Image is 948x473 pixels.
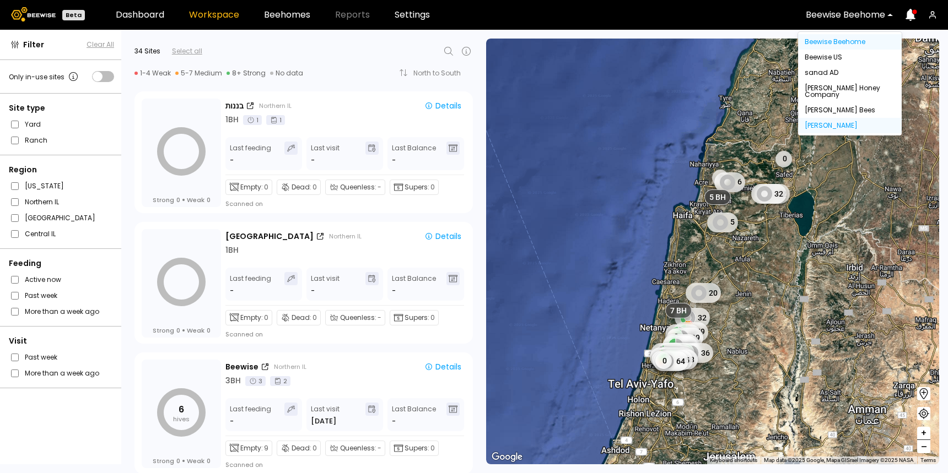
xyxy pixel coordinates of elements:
[489,450,525,464] img: Google
[650,347,685,367] div: 38
[653,350,693,370] div: 115
[311,155,315,166] div: -
[230,416,235,427] div: -
[176,457,180,465] span: 0
[660,347,696,367] div: 32
[678,343,713,363] div: 36
[675,308,710,328] div: 32
[655,352,672,369] div: 0
[207,327,211,334] span: 0
[230,403,271,427] div: Last feeding
[335,10,370,19] span: Reports
[243,115,262,125] div: 1
[325,180,385,195] div: Queenless:
[25,134,47,146] label: Ranch
[25,196,59,208] label: Northern IL
[230,142,271,166] div: Last feeding
[25,212,95,224] label: [GEOGRAPHIC_DATA]
[225,460,263,469] div: Scanned on
[663,334,698,354] div: 45
[805,39,895,45] div: Beewise Beehome
[430,443,435,453] span: 0
[225,199,263,208] div: Scanned on
[25,290,57,301] label: Past week
[420,230,466,242] button: Details
[751,184,787,204] div: 32
[270,376,290,386] div: 2
[134,69,171,78] div: 1-4 Weak
[805,85,895,98] div: [PERSON_NAME] Honey Company
[225,375,241,387] div: 3 BH
[920,457,936,463] a: Terms (opens in new tab)
[378,313,381,323] span: -
[259,101,292,110] div: Northern IL
[134,46,160,56] div: 34 Sites
[668,328,703,347] div: 39
[207,196,211,204] span: 0
[176,327,180,334] span: 0
[714,172,745,192] div: 6
[9,102,114,114] div: Site type
[392,155,396,166] span: -
[920,426,927,440] span: +
[664,334,699,354] div: 44
[413,70,468,77] div: North to South
[686,283,721,303] div: 20
[775,150,792,167] div: 0
[25,228,56,240] label: Central IL
[420,100,466,112] button: Details
[227,69,266,78] div: 8+ Strong
[489,450,525,464] a: Open this area in Google Maps (opens a new window)
[392,403,436,427] div: Last Balance
[392,416,396,427] span: -
[662,350,698,369] div: 43
[87,40,114,50] button: Clear All
[277,310,321,325] div: Dead:
[153,327,211,334] div: Strong Weak
[225,244,239,256] div: 1 BH
[25,351,57,363] label: Past week
[25,367,99,379] label: More than a week ago
[805,122,895,129] div: [PERSON_NAME]
[805,54,895,61] div: Beewise US
[311,285,315,296] div: -
[266,115,285,125] div: 1
[189,10,239,19] a: Workspace
[390,441,439,456] div: Supers:
[325,441,385,456] div: Queenless:
[424,231,461,241] div: Details
[264,10,310,19] a: Beehomes
[9,335,114,347] div: Visit
[179,403,184,416] tspan: 6
[230,272,271,296] div: Last feeding
[392,142,436,166] div: Last Balance
[225,180,272,195] div: Empty:
[225,114,239,126] div: 1 BH
[225,330,263,339] div: Scanned on
[430,313,435,323] span: 0
[658,346,693,366] div: 36
[712,169,729,186] div: 0
[225,361,258,373] div: Beewise
[264,313,268,323] span: 0
[430,182,435,192] span: 0
[270,69,303,78] div: No data
[921,440,927,454] span: –
[917,427,930,440] button: +
[329,232,362,241] div: Northern IL
[311,272,340,296] div: Last visit
[9,164,114,176] div: Region
[662,336,698,356] div: 17
[25,180,64,192] label: [US_STATE]
[245,376,266,386] div: 3
[805,107,895,113] div: [PERSON_NAME] Bees
[390,180,439,195] div: Supers:
[277,180,321,195] div: Dead:
[805,69,895,76] div: sanad AD
[264,182,268,192] span: 0
[225,310,272,325] div: Empty:
[659,345,694,365] div: 42
[764,457,914,463] span: Map data ©2025 Google, Mapa GISrael Imagery ©2025 NASA
[25,118,41,130] label: Yard
[392,285,396,296] span: -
